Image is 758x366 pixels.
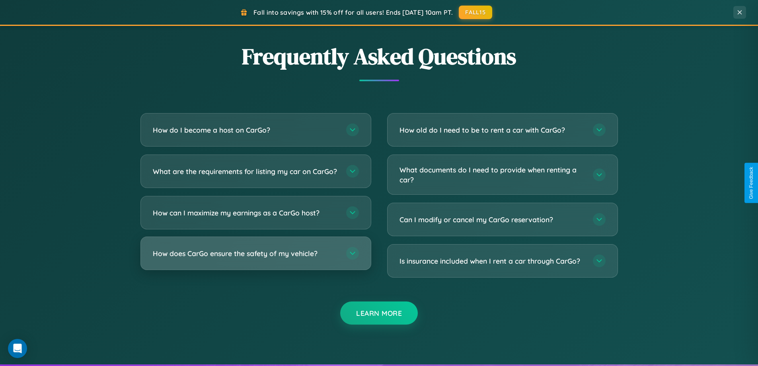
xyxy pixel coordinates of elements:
[399,215,585,225] h3: Can I modify or cancel my CarGo reservation?
[8,339,27,358] div: Open Intercom Messenger
[153,125,338,135] h3: How do I become a host on CarGo?
[140,41,618,72] h2: Frequently Asked Questions
[399,256,585,266] h3: Is insurance included when I rent a car through CarGo?
[153,166,338,176] h3: What are the requirements for listing my car on CarGo?
[340,301,418,325] button: Learn More
[153,249,338,258] h3: How does CarGo ensure the safety of my vehicle?
[459,6,492,19] button: FALL15
[399,125,585,135] h3: How old do I need to be to rent a car with CarGo?
[253,8,453,16] span: Fall into savings with 15% off for all users! Ends [DATE] 10am PT.
[153,208,338,218] h3: How can I maximize my earnings as a CarGo host?
[748,167,754,199] div: Give Feedback
[399,165,585,184] h3: What documents do I need to provide when renting a car?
